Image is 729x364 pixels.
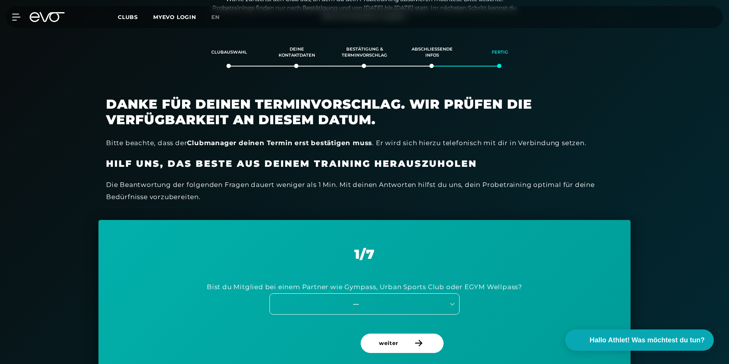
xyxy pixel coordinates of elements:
[153,14,196,21] a: MYEVO LOGIN
[205,42,254,63] div: Clubauswahl
[475,42,524,63] div: Fertig
[271,299,441,308] div: ---
[207,281,522,293] div: Bist du Mitglied bei einem Partner wie Gympass, Urban Sports Club oder EGYM Wellpass?
[565,329,714,351] button: Hallo Athlet! Was möchtest du tun?
[118,14,138,21] span: Clubs
[106,137,623,149] div: Bitte beachte, dass der . Er wird sich hierzu telefonisch mit dir in Verbindung setzen.
[106,158,623,169] h3: Hilf uns, das beste aus deinem Training herauszuholen
[354,246,375,262] span: 1 / 7
[379,339,398,347] span: weiter
[273,42,321,63] div: Deine Kontaktdaten
[106,179,623,203] div: Die Beantwortung der folgenden Fragen dauert weniger als 1 Min. Mit deinen Antworten hilfst du un...
[211,13,229,22] a: en
[118,13,153,21] a: Clubs
[211,14,220,21] span: en
[408,42,456,63] div: Abschließende Infos
[590,335,705,345] span: Hallo Athlet! Was möchtest du tun?
[106,97,623,128] h2: Danke für deinen Terminvorschlag. Wir prüfen die Verfügbarkeit an diesem Datum.
[187,139,372,147] strong: Clubmanager deinen Termin erst bestätigen muss
[340,42,389,63] div: Bestätigung & Terminvorschlag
